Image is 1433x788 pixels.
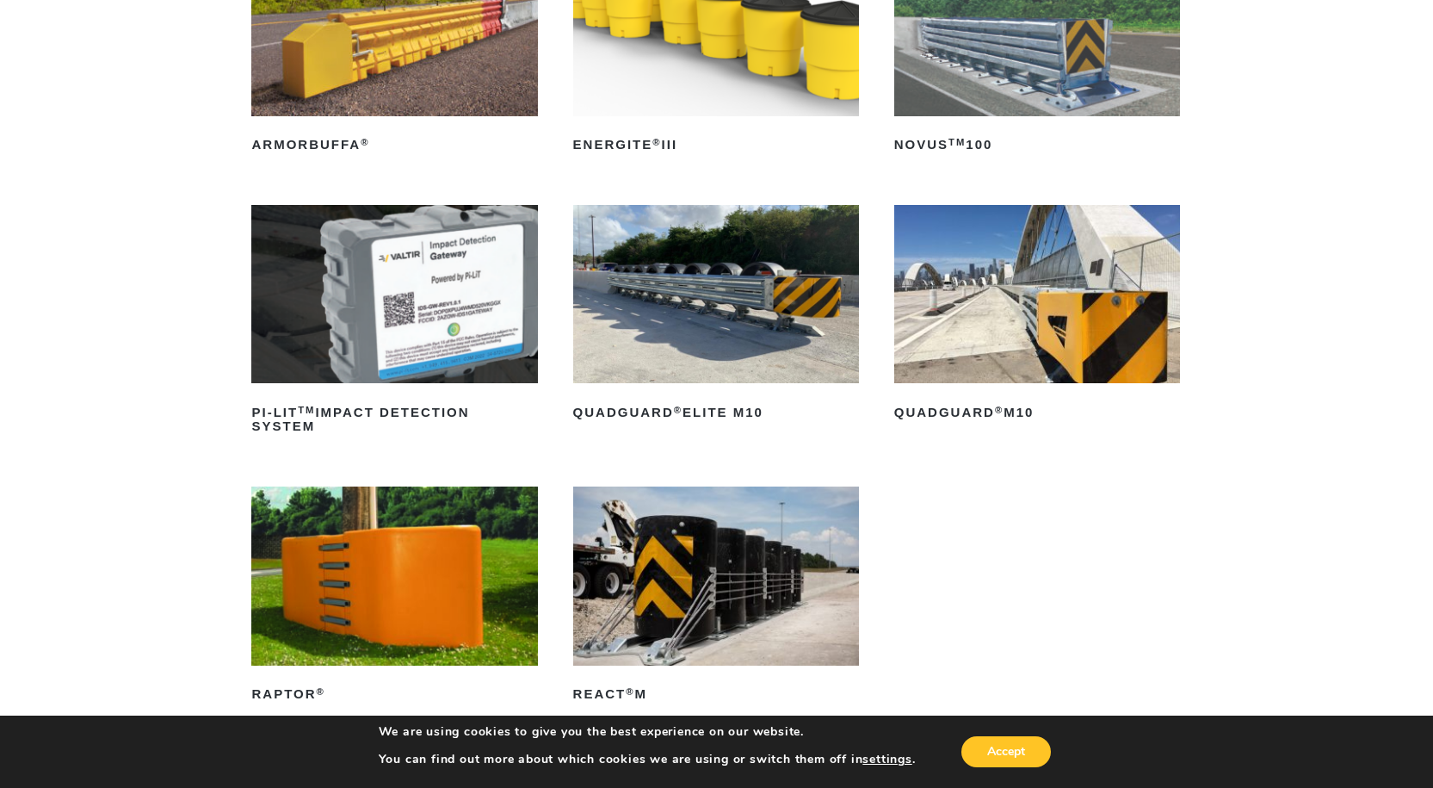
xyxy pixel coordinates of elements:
[948,137,966,147] sup: TM
[251,487,537,708] a: RAPTOR®
[894,132,1180,159] h2: NOVUS 100
[251,132,537,159] h2: ArmorBuffa
[317,686,325,697] sup: ®
[894,205,1180,426] a: QuadGuard®M10
[573,487,859,708] a: REACT®M
[862,752,911,767] button: settings
[961,736,1051,767] button: Accept
[573,681,859,709] h2: REACT M
[573,205,859,426] a: QuadGuard®Elite M10
[894,399,1180,426] h2: QuadGuard M10
[652,137,661,147] sup: ®
[379,724,916,740] p: We are using cookies to give you the best experience on our website.
[379,752,916,767] p: You can find out more about which cookies we are using or switch them off in .
[251,681,537,709] h2: RAPTOR
[573,399,859,426] h2: QuadGuard Elite M10
[298,405,315,415] sup: TM
[251,205,537,441] a: PI-LITTMImpact Detection System
[674,405,683,415] sup: ®
[361,137,369,147] sup: ®
[995,405,1004,415] sup: ®
[251,399,537,440] h2: PI-LIT Impact Detection System
[573,132,859,159] h2: ENERGITE III
[626,686,634,697] sup: ®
